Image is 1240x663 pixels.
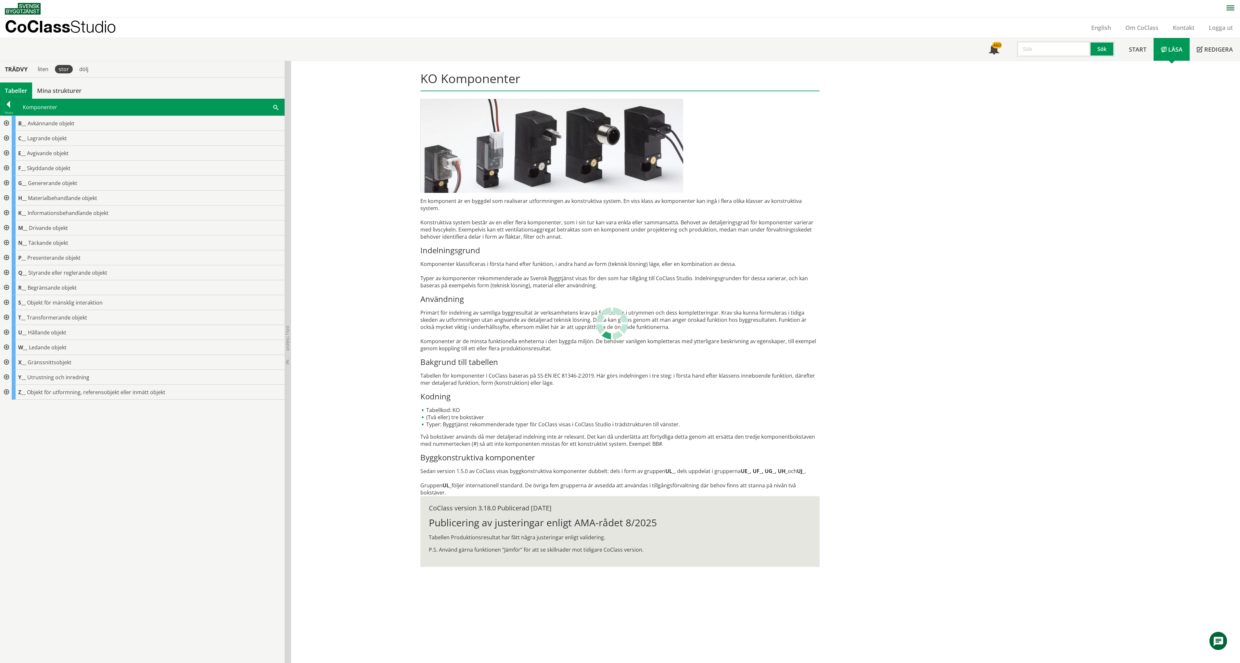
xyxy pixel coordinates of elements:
[18,180,27,187] span: G__
[420,453,820,462] h3: Byggkonstruktiva komponenter
[27,374,89,381] span: Utrustning och inredning
[18,314,26,321] span: T__
[32,82,86,99] a: Mina strukturer
[18,329,27,336] span: U__
[420,245,820,255] h3: Indelningsgrund
[27,299,103,306] span: Objekt för mänsklig interaktion
[18,389,26,396] span: Z__
[18,194,27,202] span: H__
[17,99,284,115] div: Komponenter
[28,209,109,217] span: Informationsbehandlande objekt
[1190,38,1240,61] a: Redigera
[285,326,290,351] span: Dölj trädvy
[429,505,811,512] div: CoClass version 3.18.0 Publicerad [DATE]
[18,135,26,142] span: C__
[18,254,26,261] span: P__
[273,104,278,110] span: Sök i tabellen
[1017,41,1091,57] input: Sök
[28,329,66,336] span: Hållande objekt
[18,239,27,246] span: N__
[28,269,107,276] span: Styrande eller reglerande objekt
[55,65,73,73] div: stor
[1129,45,1146,53] span: Start
[27,135,67,142] span: Lagrande objekt
[420,357,820,367] h3: Bakgrund till tabellen
[28,180,77,187] span: Genererande objekt
[0,110,17,115] div: Tillbaka
[28,194,97,202] span: Materialbehandlande objekt
[28,284,77,291] span: Begränsande objekt
[992,42,1002,48] div: 460
[5,18,130,38] a: CoClassStudio
[420,294,820,304] h3: Användning
[75,65,92,73] div: dölj
[18,120,26,127] span: B__
[18,269,27,276] span: Q__
[18,299,26,306] span: S__
[596,307,628,340] img: Laddar
[429,517,811,529] h1: Publicering av justeringar enligt AMA-rådet 8/2025
[18,209,26,217] span: K__
[18,344,28,351] span: W__
[28,359,71,366] span: Gränssnittsobjekt
[5,23,116,30] p: CoClass
[989,45,999,55] span: Notifikationer
[420,99,683,193] img: pilotventiler.jpg
[420,392,820,401] h3: Kodning
[27,314,87,321] span: Transformerande objekt
[1118,24,1166,31] a: Om CoClass
[420,71,820,91] h1: KO Komponenter
[28,120,74,127] span: Avkännande objekt
[429,546,811,553] p: P.S. Använd gärna funktionen ”Jämför” för att se skillnader mot tidigare CoClass version.
[34,65,52,73] div: liten
[1084,24,1118,31] a: English
[420,421,820,428] li: Typer: Byggtjänst rekommenderade typer för CoClass visas i CoClass Studio i trädstrukturen till v...
[1122,38,1154,61] a: Start
[18,374,26,381] span: Y__
[27,150,69,157] span: Avgivande objekt
[420,414,820,421] li: (Två eller) tre bokstäver
[741,468,788,475] strong: UE_, UF_, UG_, UH_
[29,224,68,231] span: Drivande objekt
[1154,38,1190,61] a: Läsa
[28,239,68,246] span: Täckande objekt
[5,3,41,15] img: Svensk Byggtjänst
[27,254,81,261] span: Presenterande objekt
[665,468,674,475] strong: UL_
[420,197,820,496] div: En komponent är en byggdel som realiserar utformningen av konstruktiva system. En viss klass av k...
[1202,24,1240,31] a: Logga ut
[18,165,26,172] span: F__
[420,407,820,414] li: Tabellkod: KO
[18,284,26,291] span: R__
[18,150,26,157] span: E__
[70,17,116,36] span: Studio
[27,165,70,172] span: Skyddande objekt
[1,66,31,73] div: Trädvy
[29,344,67,351] span: Ledande objekt
[1091,41,1115,57] button: Sök
[429,534,811,541] p: Tabellen Produktionsresultat har fått några justeringar enligt validering.
[1204,45,1233,53] span: Redigera
[18,224,28,231] span: M__
[797,468,805,475] strong: UJ_
[1166,24,1202,31] a: Kontakt
[27,389,165,396] span: Objekt för utformning, referensobjekt eller inmätt objekt
[18,359,26,366] span: X__
[442,482,452,489] strong: UL_
[1168,45,1182,53] span: Läsa
[982,38,1006,61] a: 460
